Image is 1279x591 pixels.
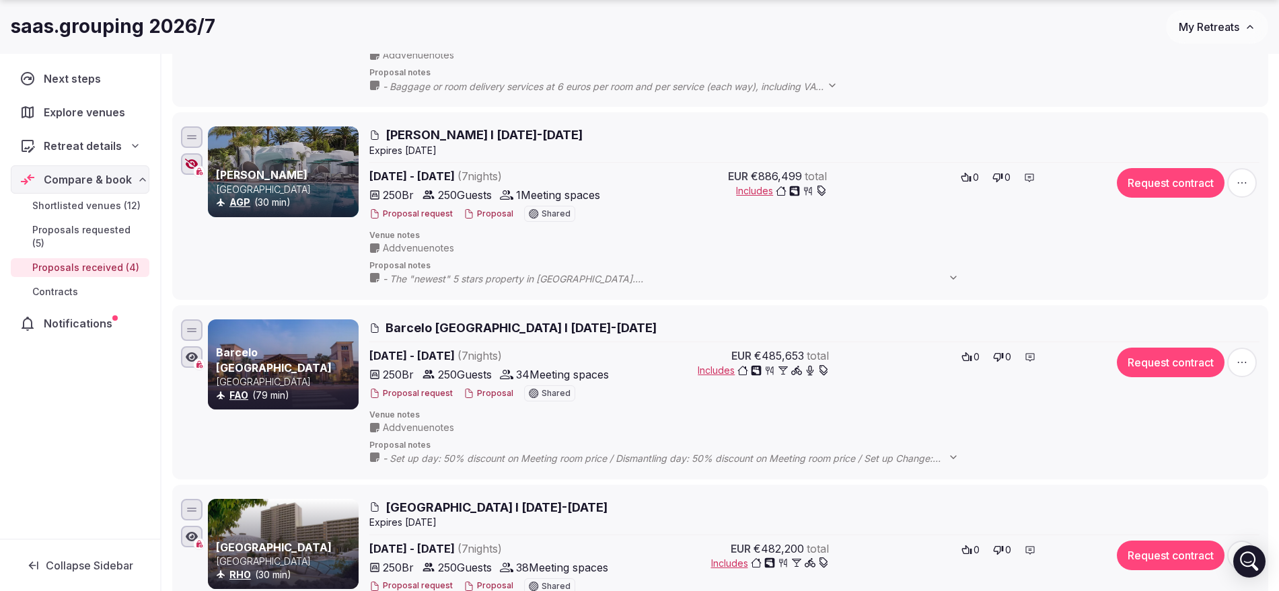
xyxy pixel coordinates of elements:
button: Proposal request [369,208,453,220]
span: Proposals requested (5) [32,223,144,250]
span: Collapse Sidebar [46,559,133,572]
span: Add venue notes [383,48,454,62]
a: RHO [229,569,251,580]
a: AGP [229,196,250,208]
button: 0 [957,348,984,366]
span: Shared [542,389,571,397]
div: (30 min) [216,196,356,209]
button: Request contract [1117,348,1225,377]
span: total [807,541,829,557]
span: ( 7 night s ) [458,542,502,555]
button: AGP [229,196,250,209]
a: FAO [229,389,248,401]
span: - The "newest" 5 stars property in [GEOGRAPHIC_DATA]. - The hotel has 308 guestrooms including 57... [383,272,972,286]
span: Shared [542,582,571,590]
span: 250 Br [383,187,414,203]
p: [GEOGRAPHIC_DATA] [216,555,356,568]
span: total [807,348,829,364]
span: €886,499 [751,168,802,184]
span: 250 Br [383,366,414,383]
a: Proposals requested (5) [11,221,149,253]
span: 0 [1004,171,1011,184]
button: FAO [229,389,248,402]
span: 0 [1005,543,1011,557]
button: RHO [229,568,251,582]
a: Contracts [11,282,149,301]
div: Open Intercom Messenger [1233,545,1266,578]
span: 34 Meeting spaces [516,366,609,383]
div: (79 min) [216,389,356,402]
span: 0 [974,350,980,364]
span: Proposal notes [369,260,1259,272]
div: (30 min) [216,568,356,582]
span: 250 Guests [438,559,492,576]
span: - Baggage or room delivery services at 6 euros per room and per service (each way), including VAT... [383,80,851,93]
a: Next steps [11,65,149,93]
span: My Retreats [1179,20,1239,34]
a: Barcelo [GEOGRAPHIC_DATA] [216,346,332,374]
span: €482,200 [754,541,804,557]
span: EUR [731,348,752,364]
span: Retreat details [44,138,122,154]
button: Proposal request [369,388,453,399]
button: 0 [989,348,1015,366]
span: 1 Meeting spaces [516,187,600,203]
span: [GEOGRAPHIC_DATA] I [DATE]-[DATE] [386,499,608,516]
span: Add venue notes [383,421,454,434]
button: My Retreats [1166,10,1268,44]
button: 0 [989,541,1015,559]
span: 250 Guests [438,366,492,383]
span: EUR [731,541,751,557]
span: Notifications [44,315,118,331]
span: Proposals received (4) [32,261,139,274]
span: 0 [974,543,980,557]
span: 0 [1005,350,1011,364]
button: Proposal [464,388,513,399]
span: [PERSON_NAME] I [DATE]-[DATE] [386,126,583,143]
span: Compare & book [44,171,132,188]
span: 0 [973,171,979,184]
span: Shared [542,210,571,218]
a: Proposals received (4) [11,258,149,277]
button: 0 [957,541,984,559]
button: 0 [988,168,1015,187]
span: Proposal notes [369,67,1259,79]
span: Proposal notes [369,440,1259,451]
span: Venue notes [369,409,1259,421]
p: [GEOGRAPHIC_DATA] [216,183,356,196]
button: Includes [698,364,829,377]
span: 250 Br [383,559,414,576]
span: total [805,168,827,184]
span: Add venue notes [383,241,454,255]
span: [DATE] - [DATE] [369,541,608,557]
span: 38 Meeting spaces [516,559,608,576]
span: Venue notes [369,230,1259,241]
h1: saas.grouping 2026/7 [11,13,215,40]
div: Expire s [DATE] [369,144,1259,157]
a: Shortlisted venues (12) [11,196,149,215]
span: EUR [728,168,748,184]
span: [DATE] - [DATE] [369,348,609,364]
button: 0 [957,168,983,187]
button: Request contract [1117,541,1225,570]
button: Collapse Sidebar [11,551,149,580]
span: ( 7 night s ) [458,349,502,362]
button: Proposal [464,208,513,220]
span: Next steps [44,71,106,87]
span: Contracts [32,285,78,299]
span: [DATE] - [DATE] [369,168,606,184]
button: Request contract [1117,168,1225,198]
button: Includes [711,557,829,570]
span: - Set up day: 50% discount on Meeting room price / Dismantling day: 50% discount on Meeting room ... [383,452,972,465]
span: Explore venues [44,104,131,120]
button: Includes [736,184,827,198]
span: Shortlisted venues (12) [32,199,141,212]
div: Expire s [DATE] [369,516,1259,529]
a: [PERSON_NAME] [216,168,307,182]
a: [GEOGRAPHIC_DATA] [216,541,332,554]
a: Explore venues [11,98,149,126]
span: €485,653 [754,348,804,364]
